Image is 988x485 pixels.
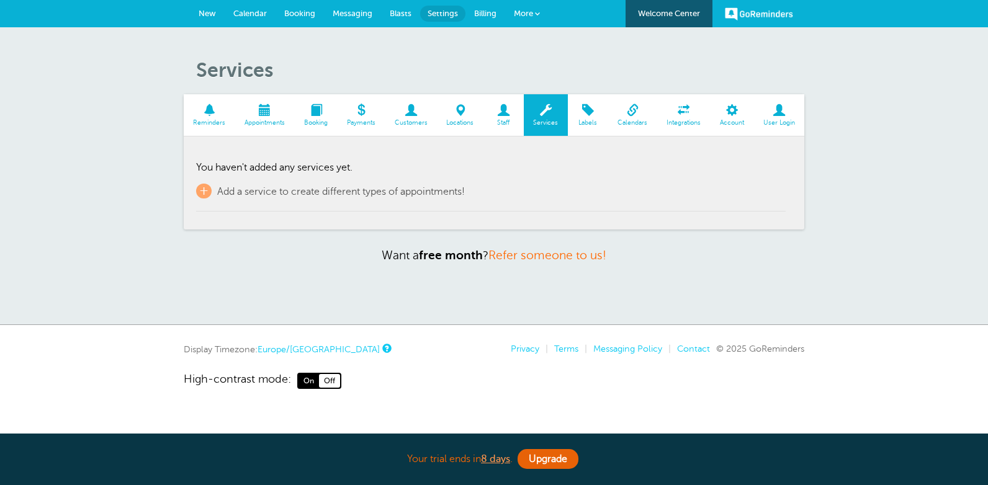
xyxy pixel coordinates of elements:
a: Reminders [184,94,235,136]
span: Calendars [614,119,651,127]
li: | [539,344,548,354]
span: On [299,374,319,388]
a: Refer someone to us! [488,249,606,262]
span: User Login [760,119,798,127]
span: Appointments [241,119,289,127]
li: | [578,344,587,354]
p: Want a ? [184,248,804,262]
span: Booking [284,9,315,18]
span: Booking [301,119,331,127]
a: High-contrast mode: On Off [184,373,804,389]
span: Billing [474,9,496,18]
span: More [514,9,533,18]
span: New [199,9,216,18]
span: © 2025 GoReminders [716,344,804,354]
a: Privacy [511,344,539,354]
a: Settings [420,6,465,22]
a: This is the timezone being used to display dates and times to you on this device. Click the timez... [382,344,390,352]
a: Payments [337,94,385,136]
span: Blasts [390,9,411,18]
h1: Services [196,58,804,82]
div: Display Timezone: [184,344,390,355]
span: Settings [428,9,458,18]
a: User Login [753,94,804,136]
span: High-contrast mode: [184,373,291,389]
a: Terms [554,344,578,354]
span: Integrations [663,119,704,127]
a: Staff [483,94,524,136]
div: Your trial ends in . [184,446,804,473]
a: Integrations [657,94,711,136]
span: Locations [443,119,477,127]
a: Labels [568,94,608,136]
li: | [662,344,671,354]
span: Add a service to create different types of appointments! [217,186,465,197]
a: Appointments [235,94,295,136]
span: + [196,184,212,198]
a: Account [710,94,753,136]
a: Calendars [608,94,657,136]
a: Locations [437,94,483,136]
p: You haven't added any services yet. [196,162,786,174]
span: Off [319,374,340,388]
a: 8 days [481,453,510,465]
span: Labels [574,119,602,127]
a: Upgrade [518,449,578,469]
span: Messaging [333,9,372,18]
span: Staff [490,119,518,127]
span: Calendar [233,9,267,18]
span: Reminders [190,119,229,127]
a: Booking [295,94,338,136]
span: Account [716,119,747,127]
a: Customers [385,94,437,136]
strong: free month [419,249,483,262]
a: Contact [677,344,710,354]
a: Europe/[GEOGRAPHIC_DATA] [258,344,380,354]
a: + Add a service to create different types of appointments! [196,184,465,198]
iframe: Resource center [938,435,976,473]
a: Messaging Policy [593,344,662,354]
span: Payments [343,119,379,127]
span: Services [530,119,562,127]
span: Customers [391,119,431,127]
